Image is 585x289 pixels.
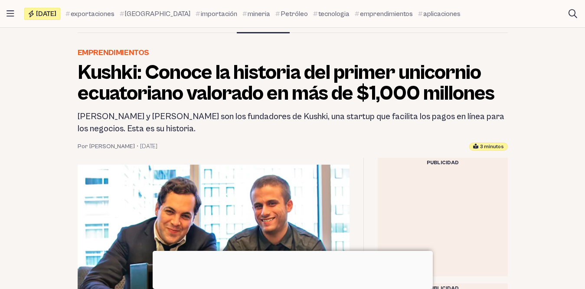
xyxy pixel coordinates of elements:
a: Emprendimientos [78,47,150,59]
span: mineria [248,9,270,19]
a: mineria [242,9,270,19]
a: Por [PERSON_NAME] [78,142,135,151]
span: exportaciones [71,9,114,19]
a: tecnologia [313,9,350,19]
a: emprendimientos [355,9,413,19]
span: [GEOGRAPHIC_DATA] [125,9,190,19]
span: Petróleo [281,9,308,19]
span: importación [201,9,237,19]
span: aplicaciones [423,9,461,19]
iframe: Advertisement [378,168,508,276]
span: tecnologia [318,9,350,19]
iframe: Advertisement [153,251,433,287]
div: Publicidad [378,158,508,168]
span: emprendimientos [360,9,413,19]
time: 24 agosto, 2023 18:13 [140,142,157,151]
a: importación [196,9,237,19]
h2: [PERSON_NAME] y [PERSON_NAME] son los fundadores de Kushki, una startup que facilita los pagos en... [78,111,508,135]
a: aplicaciones [418,9,461,19]
span: • [137,142,138,151]
span: [DATE] [36,10,56,17]
a: exportaciones [65,9,114,19]
a: Petróleo [275,9,308,19]
h1: Kushki: Conoce la historia del primer unicornio ecuatoriano valorado en más de $1,000 millones [78,62,508,104]
a: [GEOGRAPHIC_DATA] [120,9,190,19]
div: Tiempo estimado de lectura: 3 minutos [469,143,508,151]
